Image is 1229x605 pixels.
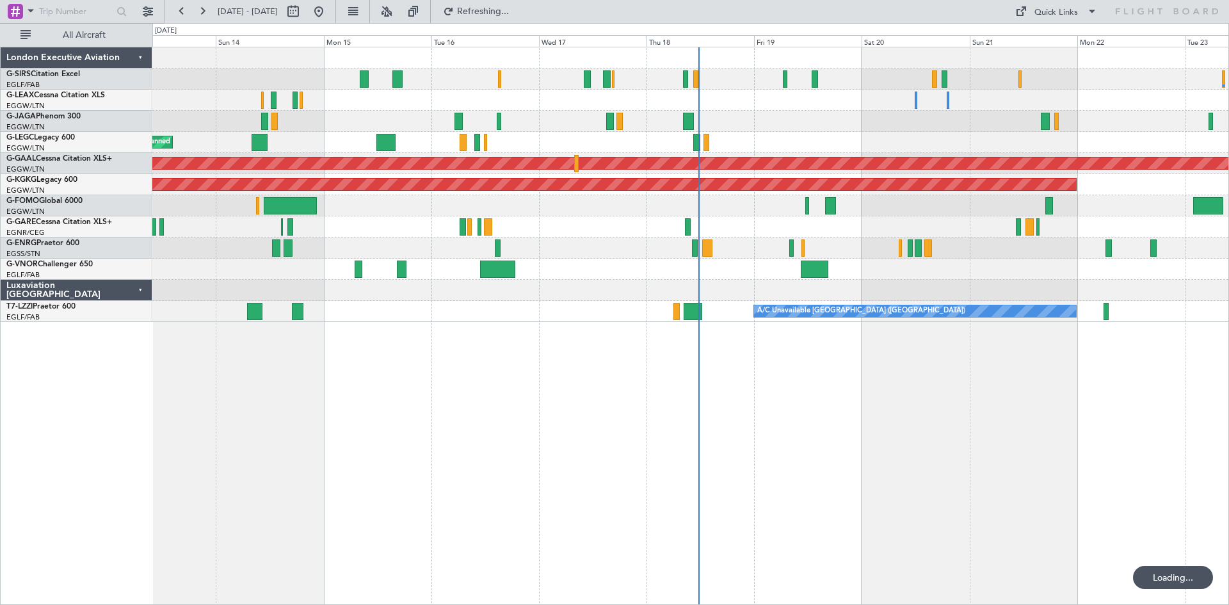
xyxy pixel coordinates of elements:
a: G-SIRSCitation Excel [6,70,80,78]
div: [DATE] [155,26,177,36]
div: Sun 21 [970,35,1077,47]
a: G-GAALCessna Citation XLS+ [6,155,112,163]
a: EGLF/FAB [6,270,40,280]
a: EGGW/LTN [6,101,45,111]
a: EGGW/LTN [6,143,45,153]
a: G-LEGCLegacy 600 [6,134,75,141]
input: Trip Number [39,2,113,21]
button: All Aircraft [14,25,139,45]
span: G-KGKG [6,176,36,184]
div: A/C Unavailable [GEOGRAPHIC_DATA] ([GEOGRAPHIC_DATA]) [757,302,965,321]
a: EGGW/LTN [6,186,45,195]
span: T7-LZZI [6,303,33,311]
a: G-GARECessna Citation XLS+ [6,218,112,226]
div: Wed 17 [539,35,647,47]
span: Refreshing... [456,7,510,16]
a: EGLF/FAB [6,80,40,90]
a: EGGW/LTN [6,122,45,132]
a: G-VNORChallenger 650 [6,261,93,268]
div: Mon 22 [1077,35,1185,47]
a: G-LEAXCessna Citation XLS [6,92,105,99]
span: G-GARE [6,218,36,226]
span: G-ENRG [6,239,36,247]
a: G-ENRGPraetor 600 [6,239,79,247]
div: Thu 18 [647,35,754,47]
a: G-KGKGLegacy 600 [6,176,77,184]
span: [DATE] - [DATE] [218,6,278,17]
div: Tue 16 [431,35,539,47]
a: EGLF/FAB [6,312,40,322]
span: G-FOMO [6,197,39,205]
a: EGGW/LTN [6,207,45,216]
span: All Aircraft [33,31,135,40]
span: G-LEAX [6,92,34,99]
a: G-JAGAPhenom 300 [6,113,81,120]
a: G-FOMOGlobal 6000 [6,197,83,205]
a: EGSS/STN [6,249,40,259]
div: Fri 19 [754,35,862,47]
div: Quick Links [1034,6,1078,19]
a: EGNR/CEG [6,228,45,238]
a: T7-LZZIPraetor 600 [6,303,76,311]
div: Mon 15 [324,35,431,47]
span: G-VNOR [6,261,38,268]
span: G-GAAL [6,155,36,163]
span: G-JAGA [6,113,36,120]
button: Refreshing... [437,1,514,22]
span: G-LEGC [6,134,34,141]
div: Sun 14 [216,35,323,47]
div: Loading... [1133,566,1213,589]
a: EGGW/LTN [6,165,45,174]
span: G-SIRS [6,70,31,78]
div: Sat 13 [108,35,216,47]
button: Quick Links [1009,1,1104,22]
div: Sat 20 [862,35,969,47]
